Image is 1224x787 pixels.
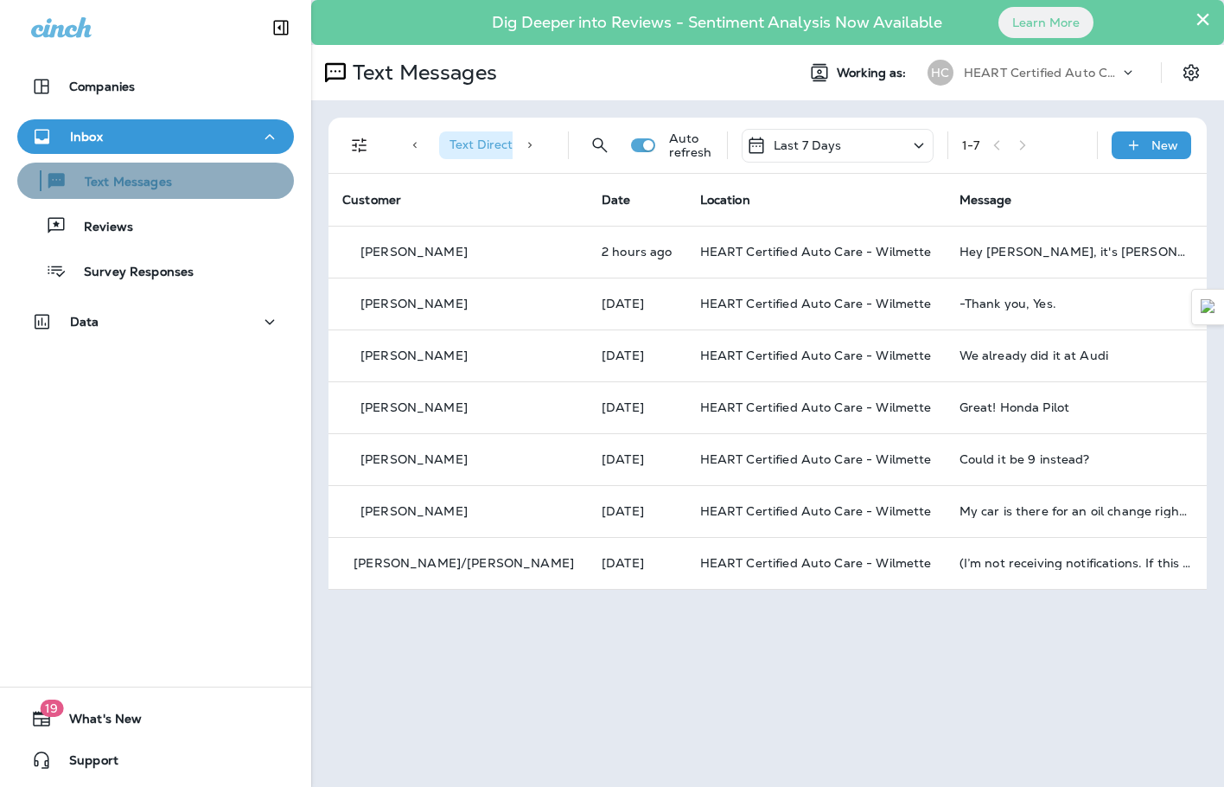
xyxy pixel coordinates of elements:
[959,400,1191,414] div: Great! Honda Pilot
[360,452,468,466] p: [PERSON_NAME]
[959,297,1191,310] div: -Thank you, Yes.
[442,20,992,25] p: Dig Deeper into Reviews - Sentiment Analysis Now Available
[342,128,377,163] button: Filters
[52,712,142,733] span: What's New
[959,504,1191,518] div: My car is there for an oil change right now
[700,400,932,415] span: HEART Certified Auto Care - Wilmette
[602,192,631,208] span: Date
[602,349,673,362] p: Sep 29, 2025 03:03 PM
[360,245,468,259] p: [PERSON_NAME]
[439,131,615,159] div: Text Direction:Incoming
[1151,138,1178,152] p: New
[962,138,979,152] div: 1 - 7
[17,304,294,339] button: Data
[583,128,617,163] button: Search Messages
[700,244,932,259] span: HEART Certified Auto Care - Wilmette
[69,80,135,93] p: Companies
[959,452,1191,466] div: Could it be 9 instead?
[17,119,294,154] button: Inbox
[17,163,294,199] button: Text Messages
[700,192,750,208] span: Location
[959,245,1191,259] div: Hey Armando, it's Alix Leviton - can I swing by for an oil top off this week?
[669,131,713,159] p: Auto refresh
[342,192,401,208] span: Customer
[959,556,1191,570] div: (I’m not receiving notifications. If this is urgent, reply “urgent” to send a notification throug...
[1201,299,1216,315] img: Detect Auto
[602,297,673,310] p: Sep 30, 2025 09:06 AM
[602,556,673,570] p: Sep 29, 2025 09:01 AM
[354,556,574,570] p: [PERSON_NAME]/[PERSON_NAME]
[928,60,953,86] div: HC
[959,192,1012,208] span: Message
[602,400,673,414] p: Sep 29, 2025 01:44 PM
[959,349,1191,362] div: We already did it at Audi
[70,315,99,329] p: Data
[346,60,497,86] p: Text Messages
[17,253,294,289] button: Survey Responses
[774,138,842,152] p: Last 7 Days
[360,297,468,310] p: [PERSON_NAME]
[70,130,103,144] p: Inbox
[1176,57,1207,88] button: Settings
[700,451,932,467] span: HEART Certified Auto Care - Wilmette
[360,349,468,362] p: [PERSON_NAME]
[17,701,294,736] button: 19What's New
[602,504,673,518] p: Sep 29, 2025 09:06 AM
[700,296,932,311] span: HEART Certified Auto Care - Wilmette
[40,700,63,717] span: 19
[67,175,172,191] p: Text Messages
[17,743,294,777] button: Support
[17,208,294,244] button: Reviews
[700,555,932,571] span: HEART Certified Auto Care - Wilmette
[360,400,468,414] p: [PERSON_NAME]
[360,504,468,518] p: [PERSON_NAME]
[67,265,194,281] p: Survey Responses
[700,348,932,363] span: HEART Certified Auto Care - Wilmette
[52,753,118,774] span: Support
[998,7,1093,38] button: Learn More
[700,503,932,519] span: HEART Certified Auto Care - Wilmette
[602,452,673,466] p: Sep 29, 2025 10:53 AM
[67,220,133,236] p: Reviews
[1195,5,1211,33] button: Close
[17,69,294,104] button: Companies
[964,66,1119,80] p: HEART Certified Auto Care
[257,10,305,45] button: Collapse Sidebar
[602,245,673,259] p: Oct 6, 2025 06:59 AM
[837,66,910,80] span: Working as:
[449,137,587,152] span: Text Direction : Incoming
